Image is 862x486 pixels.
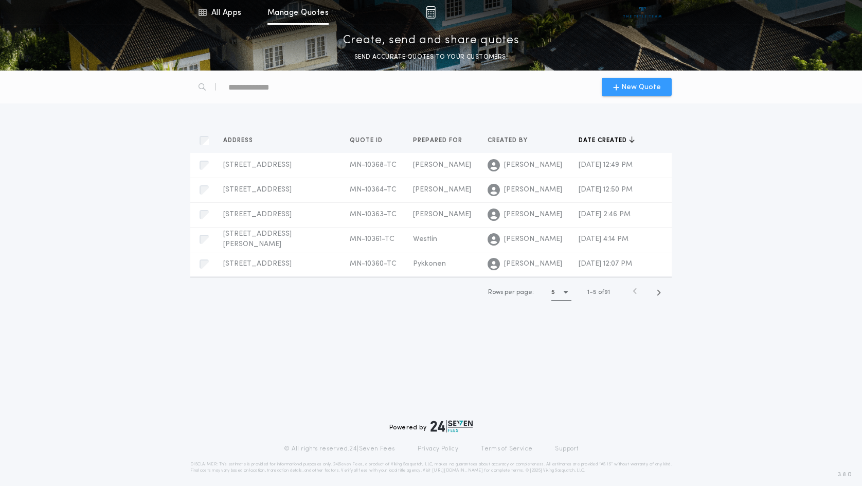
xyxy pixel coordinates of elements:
[481,445,532,453] a: Terms of Service
[413,211,471,218] span: [PERSON_NAME]
[350,161,397,169] span: MN-10368-TC
[343,32,519,49] p: Create, send and share quotes
[389,420,473,432] div: Powered by
[354,52,508,62] p: SEND ACCURATE QUOTES TO YOUR CUSTOMERS.
[504,210,562,220] span: [PERSON_NAME]
[413,235,437,243] span: Westlin
[190,461,672,474] p: DISCLAIMER: This estimate is provided for informational purposes only. 24|Seven Fees, a product o...
[579,135,635,146] button: Date created
[579,186,633,194] span: [DATE] 12:50 PM
[488,135,535,146] button: Created by
[413,136,464,145] span: Prepared for
[223,211,292,218] span: [STREET_ADDRESS]
[551,284,571,301] button: 5
[426,6,436,19] img: img
[838,470,852,479] span: 3.8.0
[350,235,394,243] span: MN-10361-TC
[413,260,446,268] span: Pykkonen
[598,288,610,297] span: of 91
[504,185,562,195] span: [PERSON_NAME]
[223,260,292,268] span: [STREET_ADDRESS]
[430,420,473,432] img: logo
[504,259,562,269] span: [PERSON_NAME]
[587,289,589,296] span: 1
[223,161,292,169] span: [STREET_ADDRESS]
[223,186,292,194] span: [STREET_ADDRESS]
[602,78,672,96] button: New Quote
[621,82,661,93] span: New Quote
[413,186,471,194] span: [PERSON_NAME]
[623,7,662,18] img: vs-icon
[579,161,633,169] span: [DATE] 12:49 PM
[432,468,483,473] a: [URL][DOMAIN_NAME]
[579,235,628,243] span: [DATE] 4:14 PM
[350,135,390,146] button: Quote ID
[593,289,597,296] span: 5
[488,136,530,145] span: Created by
[413,161,471,169] span: [PERSON_NAME]
[350,136,385,145] span: Quote ID
[504,160,562,170] span: [PERSON_NAME]
[350,211,397,218] span: MN-10363-TC
[579,211,631,218] span: [DATE] 2:46 PM
[223,135,261,146] button: Address
[504,234,562,245] span: [PERSON_NAME]
[555,445,578,453] a: Support
[579,260,632,268] span: [DATE] 12:07 PM
[418,445,459,453] a: Privacy Policy
[284,445,395,453] p: © All rights reserved. 24|Seven Fees
[350,186,397,194] span: MN-10364-TC
[551,287,555,298] h1: 5
[350,260,397,268] span: MN-10360-TC
[488,289,534,296] span: Rows per page:
[223,136,255,145] span: Address
[579,136,629,145] span: Date created
[223,230,292,248] span: [STREET_ADDRESS][PERSON_NAME]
